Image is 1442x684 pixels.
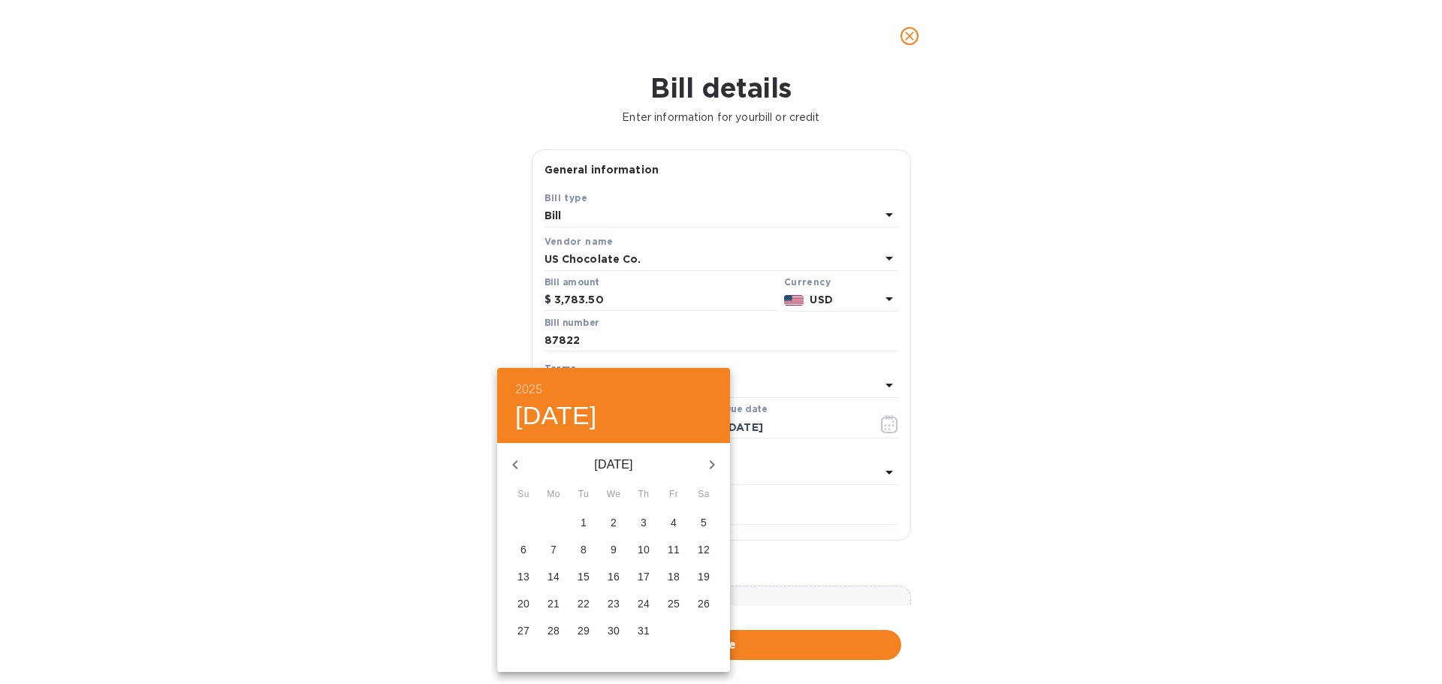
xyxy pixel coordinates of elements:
button: 25 [660,591,687,618]
span: Fr [660,487,687,502]
p: 12 [698,542,710,557]
button: 2 [600,510,627,537]
button: 15 [570,564,597,591]
button: 7 [540,537,567,564]
button: 12 [690,537,717,564]
p: 30 [608,623,620,638]
p: 5 [701,515,707,530]
button: 20 [510,591,537,618]
button: 10 [630,537,657,564]
p: 19 [698,569,710,584]
p: 28 [548,623,560,638]
span: Th [630,487,657,502]
button: 14 [540,564,567,591]
p: 7 [551,542,557,557]
button: 19 [690,564,717,591]
p: 13 [517,569,529,584]
p: 18 [668,569,680,584]
button: 5 [690,510,717,537]
span: Tu [570,487,597,502]
button: 28 [540,618,567,645]
p: 22 [578,596,590,611]
p: 15 [578,569,590,584]
p: 8 [581,542,587,557]
p: 29 [578,623,590,638]
p: 24 [638,596,650,611]
button: 24 [630,591,657,618]
button: 3 [630,510,657,537]
button: 2025 [515,379,542,400]
button: 23 [600,591,627,618]
p: 25 [668,596,680,611]
p: 4 [671,515,677,530]
p: 20 [517,596,529,611]
p: 27 [517,623,529,638]
button: 21 [540,591,567,618]
span: Su [510,487,537,502]
p: 17 [638,569,650,584]
button: 22 [570,591,597,618]
button: [DATE] [515,400,597,432]
button: 26 [690,591,717,618]
span: Sa [690,487,717,502]
p: 26 [698,596,710,611]
button: 9 [600,537,627,564]
button: 30 [600,618,627,645]
p: 14 [548,569,560,584]
p: 31 [638,623,650,638]
button: 11 [660,537,687,564]
p: 3 [641,515,647,530]
button: 17 [630,564,657,591]
p: 23 [608,596,620,611]
button: 1 [570,510,597,537]
button: 16 [600,564,627,591]
p: [DATE] [533,456,694,474]
span: We [600,487,627,502]
button: 8 [570,537,597,564]
button: 13 [510,564,537,591]
button: 31 [630,618,657,645]
p: 9 [611,542,617,557]
button: 4 [660,510,687,537]
button: 27 [510,618,537,645]
p: 2 [611,515,617,530]
p: 10 [638,542,650,557]
span: Mo [540,487,567,502]
p: 6 [520,542,526,557]
p: 11 [668,542,680,557]
p: 21 [548,596,560,611]
button: 29 [570,618,597,645]
button: 18 [660,564,687,591]
p: 1 [581,515,587,530]
button: 6 [510,537,537,564]
p: 16 [608,569,620,584]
